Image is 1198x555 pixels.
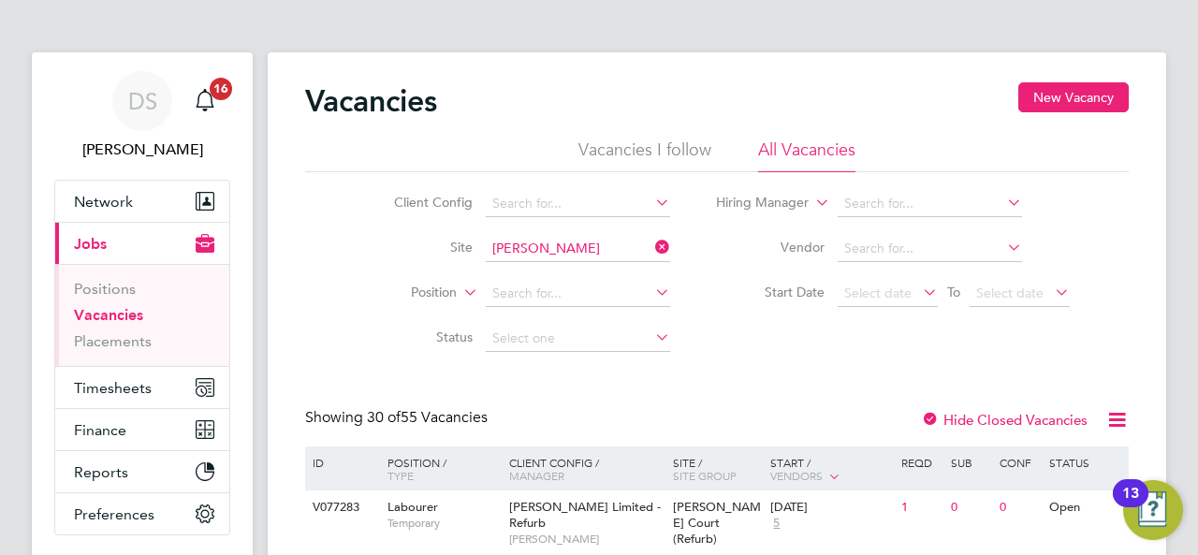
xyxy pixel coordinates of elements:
[766,446,897,493] div: Start /
[509,532,664,547] span: [PERSON_NAME]
[55,409,229,450] button: Finance
[1045,490,1126,525] div: Open
[210,78,232,100] span: 16
[770,500,892,516] div: [DATE]
[1122,493,1139,518] div: 13
[54,71,230,161] a: DS[PERSON_NAME]
[387,468,414,483] span: Type
[74,505,154,523] span: Preferences
[367,408,401,427] span: 30 of
[844,285,912,301] span: Select date
[1018,82,1129,112] button: New Vacancy
[995,490,1044,525] div: 0
[74,421,126,439] span: Finance
[55,264,229,366] div: Jobs
[509,499,661,531] span: [PERSON_NAME] Limited - Refurb
[365,329,473,345] label: Status
[758,139,855,172] li: All Vacancies
[55,451,229,492] button: Reports
[942,280,966,304] span: To
[373,446,504,491] div: Position /
[387,516,500,531] span: Temporary
[55,493,229,534] button: Preferences
[74,280,136,298] a: Positions
[838,236,1022,262] input: Search for...
[186,71,224,131] a: 16
[54,139,230,161] span: David Smith
[128,89,157,113] span: DS
[486,236,670,262] input: Search for...
[365,239,473,256] label: Site
[74,306,143,324] a: Vacancies
[946,490,995,525] div: 0
[74,193,133,211] span: Network
[701,194,809,212] label: Hiring Manager
[946,446,995,478] div: Sub
[305,408,491,428] div: Showing
[74,235,107,253] span: Jobs
[308,446,373,478] div: ID
[387,499,438,515] span: Labourer
[838,191,1022,217] input: Search for...
[717,239,825,256] label: Vendor
[367,408,488,427] span: 55 Vacancies
[305,82,437,120] h2: Vacancies
[74,379,152,397] span: Timesheets
[55,223,229,264] button: Jobs
[1123,480,1183,540] button: Open Resource Center, 13 new notifications
[55,367,229,408] button: Timesheets
[1045,446,1126,478] div: Status
[673,499,761,547] span: [PERSON_NAME] Court (Refurb)
[921,411,1088,429] label: Hide Closed Vacancies
[486,191,670,217] input: Search for...
[55,181,229,222] button: Network
[74,463,128,481] span: Reports
[995,446,1044,478] div: Conf
[308,490,373,525] div: V077283
[897,490,945,525] div: 1
[578,139,711,172] li: Vacancies I follow
[349,284,457,302] label: Position
[770,516,782,532] span: 5
[897,446,945,478] div: Reqd
[365,194,473,211] label: Client Config
[976,285,1044,301] span: Select date
[74,332,152,350] a: Placements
